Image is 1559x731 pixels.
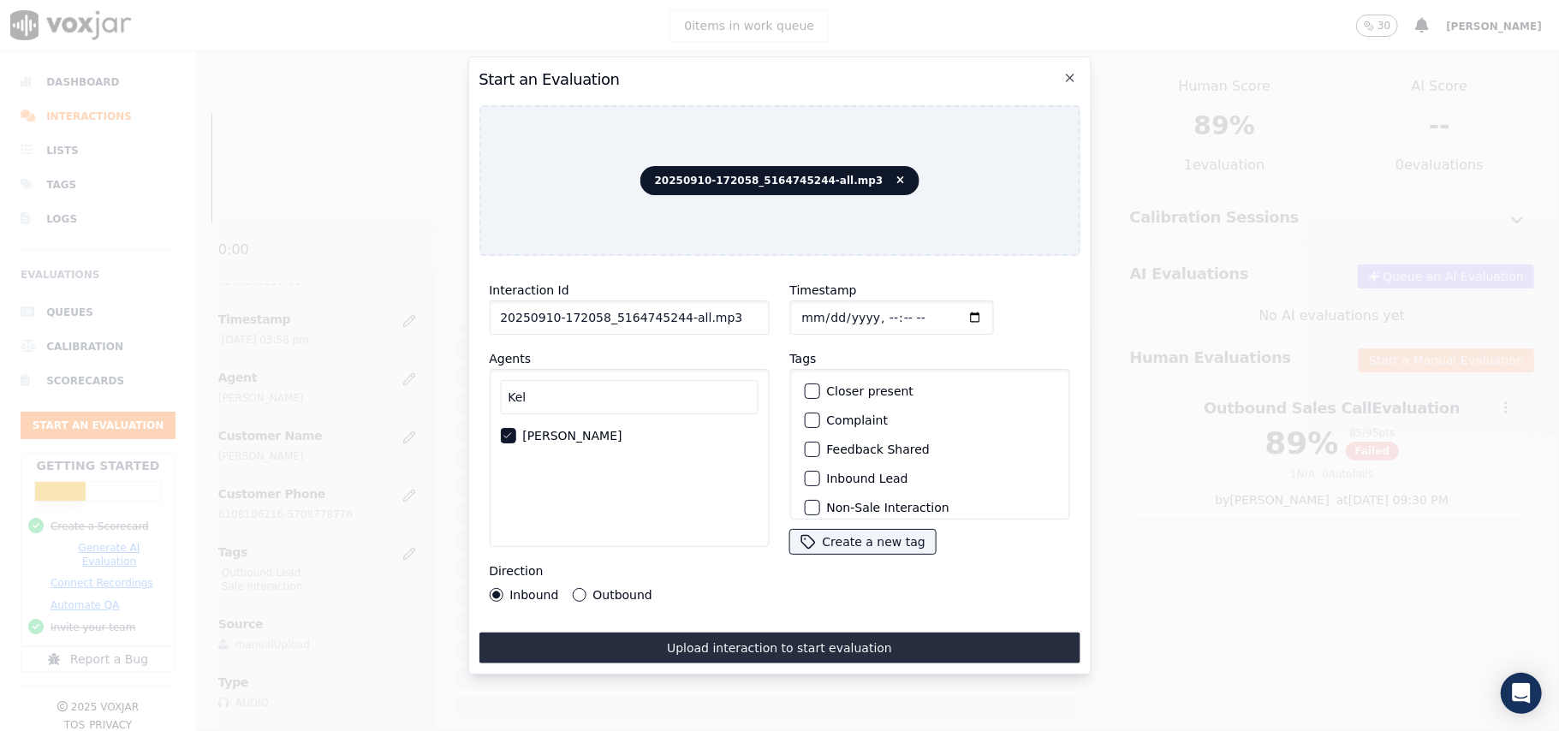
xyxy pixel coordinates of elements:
[489,283,568,297] label: Interaction Id
[500,380,758,414] input: Search Agents...
[826,502,949,514] label: Non-Sale Interaction
[1501,673,1542,714] div: Open Intercom Messenger
[489,300,769,335] input: reference id, file name, etc
[479,68,1080,92] h2: Start an Evaluation
[522,430,622,442] label: [PERSON_NAME]
[479,633,1080,663] button: Upload interaction to start evaluation
[826,472,907,484] label: Inbound Lead
[509,589,558,601] label: Inbound
[789,283,856,297] label: Timestamp
[826,385,913,397] label: Closer present
[826,443,929,455] label: Feedback Shared
[640,166,919,195] span: 20250910-172058_5164745244-all.mp3
[789,352,816,365] label: Tags
[489,564,543,578] label: Direction
[592,589,652,601] label: Outbound
[789,530,935,554] button: Create a new tag
[489,352,531,365] label: Agents
[826,414,888,426] label: Complaint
